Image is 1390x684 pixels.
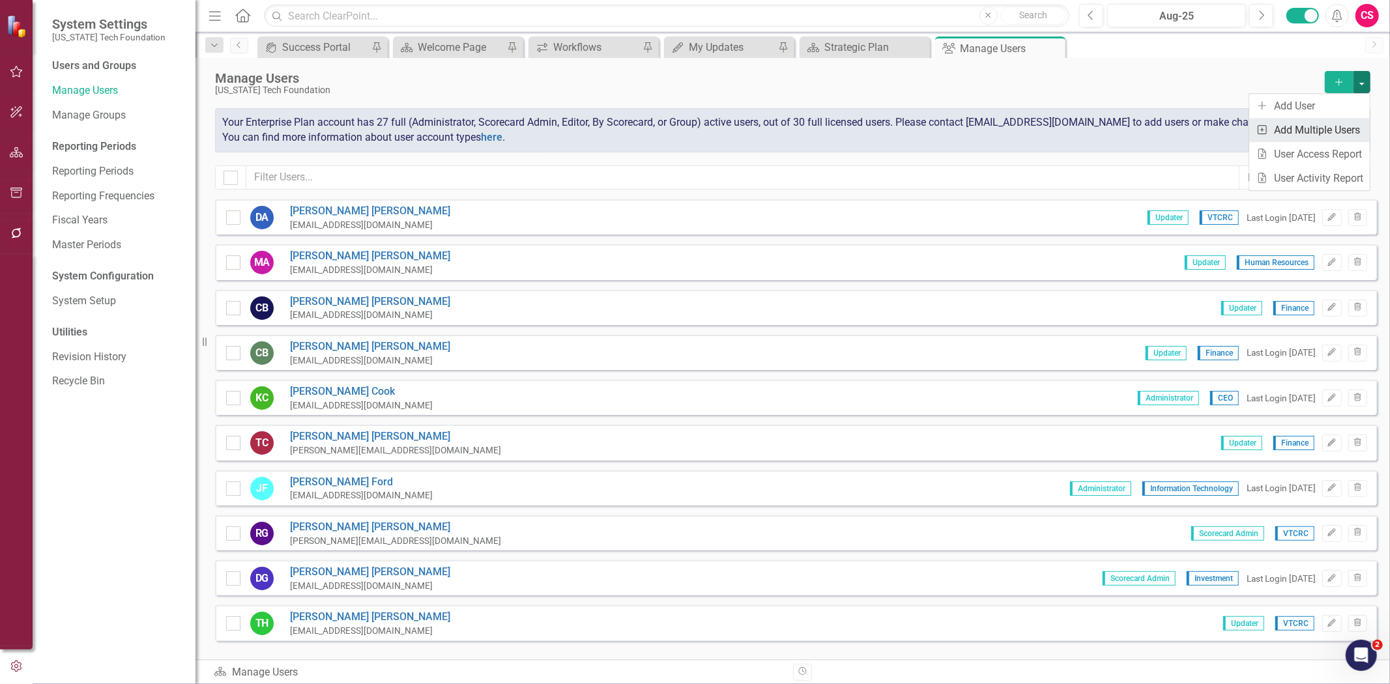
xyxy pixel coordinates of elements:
a: Add Multiple Users [1249,118,1370,142]
button: CS [1355,4,1379,27]
a: [PERSON_NAME] [PERSON_NAME] [290,610,450,625]
div: JF [250,477,274,500]
div: KC [250,386,274,410]
div: [EMAIL_ADDRESS][DOMAIN_NAME] [290,309,450,321]
div: Reporting Periods [52,139,182,154]
a: here [481,131,502,143]
div: [EMAIL_ADDRESS][DOMAIN_NAME] [290,625,450,637]
div: Workflows [553,39,639,55]
a: System Setup [52,294,182,309]
div: DG [250,567,274,590]
div: Success Portal [282,39,368,55]
div: Manage Users [960,40,1062,57]
span: 2 [1372,640,1383,650]
span: Updater [1221,301,1262,315]
div: Welcome Page [418,39,504,55]
a: User Access Report [1249,142,1370,166]
a: Reporting Periods [52,164,182,179]
a: [PERSON_NAME] [PERSON_NAME] [290,565,450,580]
a: My Updates [667,39,775,55]
a: [PERSON_NAME] [PERSON_NAME] [290,339,450,354]
div: [EMAIL_ADDRESS][DOMAIN_NAME] [290,399,433,412]
div: Utilities [52,325,182,340]
a: [PERSON_NAME] [PERSON_NAME] [290,429,501,444]
span: VTCRC [1275,616,1314,631]
span: System Settings [52,16,166,32]
span: Finance [1273,436,1314,450]
a: Welcome Page [396,39,504,55]
div: My Updates [689,39,775,55]
div: [EMAIL_ADDRESS][DOMAIN_NAME] [290,354,450,367]
a: [PERSON_NAME] Cook [290,384,433,399]
a: Manage Users [52,83,182,98]
a: Workflows [532,39,639,55]
div: Manage Users [214,665,783,680]
div: Strategic Plan [824,39,927,55]
div: DA [250,206,274,229]
a: [PERSON_NAME] [PERSON_NAME] [290,294,450,309]
span: Finance [1198,346,1239,360]
a: Manage Groups [52,108,182,123]
span: Your Enterprise Plan account has 27 full (Administrator, Scorecard Admin, Editor, By Scorecard, o... [222,116,1348,143]
a: Success Portal [261,39,368,55]
div: TH [250,612,274,635]
span: VTCRC [1200,210,1239,225]
span: Updater [1221,436,1262,450]
a: Revision History [52,350,182,365]
iframe: Intercom live chat [1346,640,1377,671]
div: CB [250,341,274,365]
div: Last Login [DATE] [1247,347,1316,359]
div: [EMAIL_ADDRESS][DOMAIN_NAME] [290,219,450,231]
div: [EMAIL_ADDRESS][DOMAIN_NAME] [290,264,450,276]
div: CB [250,296,274,320]
div: Aug-25 [1112,8,1241,24]
div: RG [250,522,274,545]
div: [EMAIL_ADDRESS][DOMAIN_NAME] [290,489,433,502]
div: [EMAIL_ADDRESS][DOMAIN_NAME] [290,580,450,592]
a: Recycle Bin [52,374,182,389]
div: Last Login [DATE] [1247,573,1316,585]
button: Aug-25 [1107,4,1246,27]
div: [PERSON_NAME][EMAIL_ADDRESS][DOMAIN_NAME] [290,444,501,457]
a: Master Periods [52,238,182,253]
span: Human Resources [1237,255,1314,270]
span: Investment [1187,571,1239,586]
span: Administrator [1070,481,1131,496]
span: Updater [1223,616,1264,631]
span: VTCRC [1275,526,1314,541]
span: Updater [1148,210,1189,225]
a: [PERSON_NAME] [PERSON_NAME] [290,249,450,264]
a: Fiscal Years [52,213,182,228]
img: ClearPoint Strategy [6,14,30,38]
input: Filter Users... [246,165,1239,190]
span: Scorecard Admin [1103,571,1176,586]
div: MA [250,251,274,274]
span: Administrator [1138,391,1199,405]
div: Users and Groups [52,59,182,74]
div: TC [250,431,274,455]
a: User Activity Report [1249,166,1370,190]
a: [PERSON_NAME] [PERSON_NAME] [290,204,450,219]
a: [PERSON_NAME] Ford [290,475,433,490]
button: Search [1001,7,1066,25]
span: CEO [1210,391,1239,405]
div: [PERSON_NAME][EMAIL_ADDRESS][DOMAIN_NAME] [290,535,501,547]
span: Updater [1185,255,1226,270]
div: Last Login [DATE] [1247,392,1316,405]
a: [PERSON_NAME] [PERSON_NAME] [290,520,501,535]
span: Updater [1146,346,1187,360]
input: Search ClearPoint... [264,5,1069,27]
small: [US_STATE] Tech Foundation [52,32,166,42]
a: Reporting Frequencies [52,189,182,204]
div: Last Login [DATE] [1247,482,1316,494]
span: Finance [1273,301,1314,315]
span: Information Technology [1142,481,1239,496]
div: [US_STATE] Tech Foundation [215,85,1318,95]
div: Last Login [DATE] [1247,212,1316,224]
div: System Configuration [52,269,182,284]
a: Strategic Plan [803,39,927,55]
span: Scorecard Admin [1191,526,1264,541]
div: Manage Users [215,71,1318,85]
a: Add User [1249,94,1370,118]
